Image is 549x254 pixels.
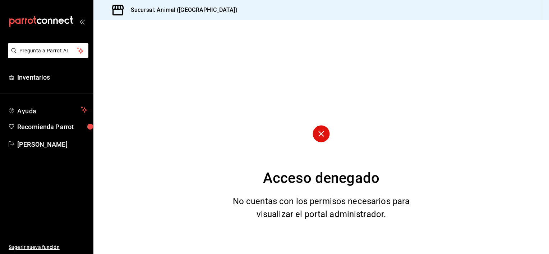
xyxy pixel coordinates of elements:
button: Pregunta a Parrot AI [8,43,88,58]
span: Inventarios [17,72,87,82]
h3: Sucursal: Animal ([GEOGRAPHIC_DATA]) [125,6,237,14]
span: Pregunta a Parrot AI [19,47,77,55]
span: Sugerir nueva función [9,244,87,251]
div: Acceso denegado [263,168,379,189]
span: Ayuda [17,105,78,114]
button: open_drawer_menu [79,19,85,24]
span: [PERSON_NAME] [17,140,87,149]
div: No cuentas con los permisos necesarios para visualizar el portal administrador. [224,195,419,221]
span: Recomienda Parrot [17,122,87,132]
a: Pregunta a Parrot AI [5,52,88,60]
